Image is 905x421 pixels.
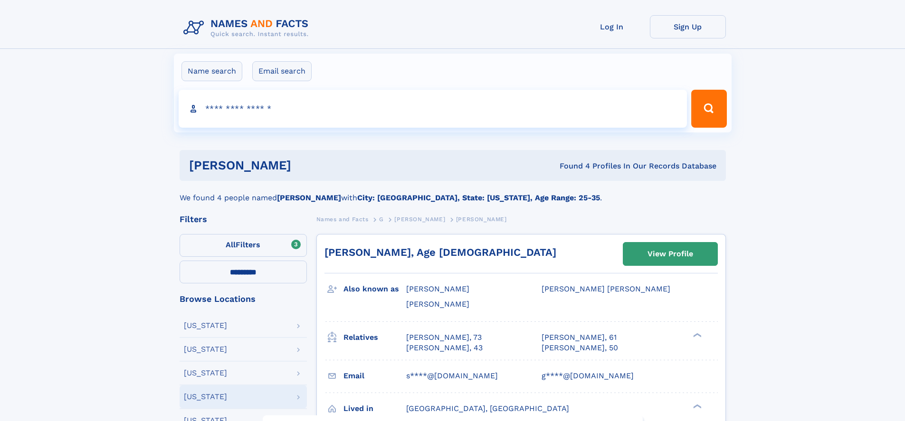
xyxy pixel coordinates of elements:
label: Name search [181,61,242,81]
a: [PERSON_NAME] [394,213,445,225]
div: ❯ [691,332,702,338]
a: [PERSON_NAME], Age [DEMOGRAPHIC_DATA] [324,246,556,258]
span: [PERSON_NAME] [456,216,507,223]
span: [PERSON_NAME] [406,284,469,293]
h3: Email [343,368,406,384]
div: ❯ [691,403,702,409]
a: [PERSON_NAME], 50 [542,343,618,353]
span: G [379,216,384,223]
a: Sign Up [650,15,726,38]
span: All [226,240,236,249]
h3: Lived in [343,401,406,417]
div: [US_STATE] [184,393,227,401]
div: [US_STATE] [184,322,227,329]
b: [PERSON_NAME] [277,193,341,202]
div: Browse Locations [180,295,307,303]
h1: [PERSON_NAME] [189,159,426,171]
span: [PERSON_NAME] [PERSON_NAME] [542,284,670,293]
a: [PERSON_NAME], 43 [406,343,483,353]
h3: Also known as [343,281,406,297]
div: We found 4 people named with . [180,181,726,204]
button: Search Button [691,90,726,128]
label: Email search [252,61,312,81]
a: View Profile [623,243,717,265]
a: [PERSON_NAME], 61 [542,332,617,343]
b: City: [GEOGRAPHIC_DATA], State: [US_STATE], Age Range: 25-35 [357,193,600,202]
a: Names and Facts [316,213,369,225]
div: Filters [180,215,307,224]
a: Log In [574,15,650,38]
a: [PERSON_NAME], 73 [406,332,482,343]
div: [US_STATE] [184,369,227,377]
div: Found 4 Profiles In Our Records Database [425,161,716,171]
span: [PERSON_NAME] [406,299,469,309]
label: Filters [180,234,307,257]
img: Logo Names and Facts [180,15,316,41]
div: View Profile [648,243,693,265]
a: G [379,213,384,225]
div: [US_STATE] [184,346,227,353]
input: search input [179,90,687,128]
span: [PERSON_NAME] [394,216,445,223]
span: [GEOGRAPHIC_DATA], [GEOGRAPHIC_DATA] [406,404,569,413]
h3: Relatives [343,329,406,346]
